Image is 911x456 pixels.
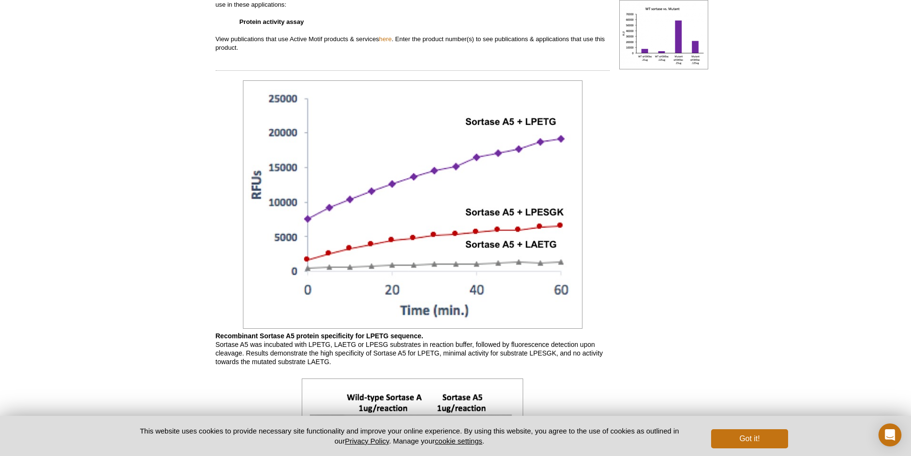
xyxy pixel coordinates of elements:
[240,18,304,25] strong: Protein activity assay
[379,35,392,43] a: here
[216,332,423,340] b: Recombinant Sortase A5 protein specificity for LPETG sequence.
[216,332,610,366] p: Sortase A5 was incubated with LPETG, LAETG or LPESG substrates in reaction buffer, followed by fl...
[345,437,389,445] a: Privacy Policy
[878,423,901,446] div: Open Intercom Messenger
[435,437,482,445] button: cookie settings
[243,80,582,329] img: Recombinant Sortase A5 protein specificity for LPETG sequence.
[123,426,696,446] p: This website uses cookies to provide necessary site functionality and improve your online experie...
[711,429,788,448] button: Got it!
